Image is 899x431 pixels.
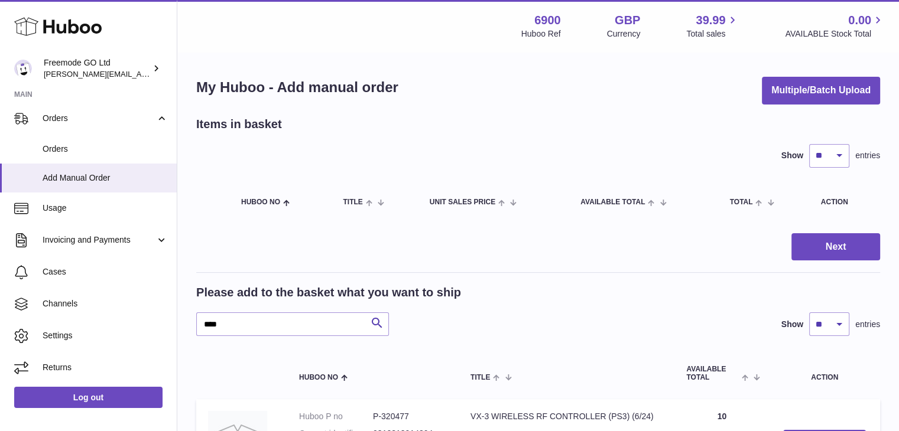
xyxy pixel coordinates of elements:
[343,198,362,206] span: Title
[196,285,461,301] h2: Please add to the basket what you want to ship
[730,198,753,206] span: Total
[785,28,885,40] span: AVAILABLE Stock Total
[615,12,640,28] strong: GBP
[43,330,168,341] span: Settings
[241,198,280,206] span: Huboo no
[470,374,490,381] span: Title
[769,354,880,393] th: Action
[43,113,155,124] span: Orders
[781,319,803,330] label: Show
[373,411,447,422] dd: P-320477
[196,116,282,132] h2: Items in basket
[791,233,880,261] button: Next
[762,77,880,105] button: Multiple/Batch Upload
[43,143,168,155] span: Orders
[43,172,168,184] span: Add Manual Order
[43,234,155,246] span: Invoicing and Payments
[43,203,168,214] span: Usage
[785,12,885,40] a: 0.00 AVAILABLE Stock Total
[43,298,168,309] span: Channels
[580,198,645,206] span: AVAILABLE Total
[430,198,495,206] span: Unit Sales Price
[43,362,168,373] span: Returns
[14,60,32,77] img: lenka.smikniarova@gioteck.com
[196,78,398,97] h1: My Huboo - Add manual order
[534,12,561,28] strong: 6900
[521,28,561,40] div: Huboo Ref
[686,365,739,381] span: AVAILABLE Total
[14,387,163,408] a: Log out
[299,411,373,422] dt: Huboo P no
[607,28,641,40] div: Currency
[696,12,725,28] span: 39.99
[855,150,880,161] span: entries
[44,57,150,80] div: Freemode GO Ltd
[781,150,803,161] label: Show
[821,198,868,206] div: Action
[848,12,871,28] span: 0.00
[299,374,338,381] span: Huboo no
[43,266,168,277] span: Cases
[686,12,739,40] a: 39.99 Total sales
[855,319,880,330] span: entries
[44,69,237,79] span: [PERSON_NAME][EMAIL_ADDRESS][DOMAIN_NAME]
[686,28,739,40] span: Total sales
